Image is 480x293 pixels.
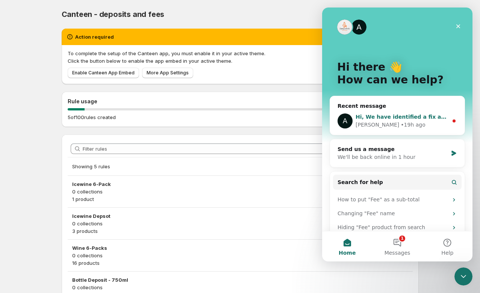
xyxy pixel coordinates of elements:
p: 0 collections [72,252,408,259]
button: Messages [50,224,100,254]
div: Changing "Fee" name [11,199,139,213]
p: 5 of 100 rules created [68,113,116,121]
p: To complete the setup of the Canteen app, you must enable it in your active theme. [68,50,413,57]
iframe: Intercom live chat [454,267,472,285]
h3: Wine 6-Packs [72,244,408,252]
p: 0 collections [72,284,408,291]
div: Send us a messageWe'll be back online in 1 hour [8,131,143,160]
h3: Bottle Deposit - 750ml [72,276,408,284]
div: Hiding "Fee" product from search [11,213,139,227]
p: Click the button below to enable the app embed in your active theme. [68,57,413,65]
span: Hi, We have identified a fix and the app should be functioning properly again. Can you please ver... [33,106,413,112]
p: 0 collections [72,188,408,195]
h2: Action required [75,33,114,41]
div: We'll be back online in 1 hour [15,146,126,154]
button: Search for help [11,167,139,182]
a: Enable Canteen App Embed [68,68,139,78]
iframe: Intercom live chat [322,8,472,261]
div: Close [129,12,143,26]
div: How to put "Fee" as a sub-total [11,185,139,199]
span: Search for help [15,171,61,179]
div: Hiding "Fee" product from search [15,216,126,224]
p: 1 product [72,195,408,203]
div: How to put "Fee" as a sub-total [15,188,126,196]
span: More App Settings [147,70,189,76]
a: More App Settings [142,68,193,78]
button: Help [100,224,150,254]
span: Enable Canteen App Embed [72,70,135,76]
span: Showing 5 rules [72,163,110,169]
span: Messages [62,243,88,248]
span: Canteen - deposits and fees [62,10,165,19]
h3: Icewine Depsot [72,212,408,220]
p: 3 products [72,227,408,235]
h3: Icewine 6-Pack [72,180,408,188]
div: Changing "Fee" name [15,202,126,210]
div: Send us a message [15,138,126,146]
input: Filter rules [83,143,410,154]
p: 16 products [72,259,408,267]
div: • 19h ago [79,113,103,121]
h2: Rule usage [68,98,413,105]
p: 0 collections [72,220,408,227]
span: Home [17,243,33,248]
span: Help [119,243,131,248]
div: [PERSON_NAME] [33,113,77,121]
